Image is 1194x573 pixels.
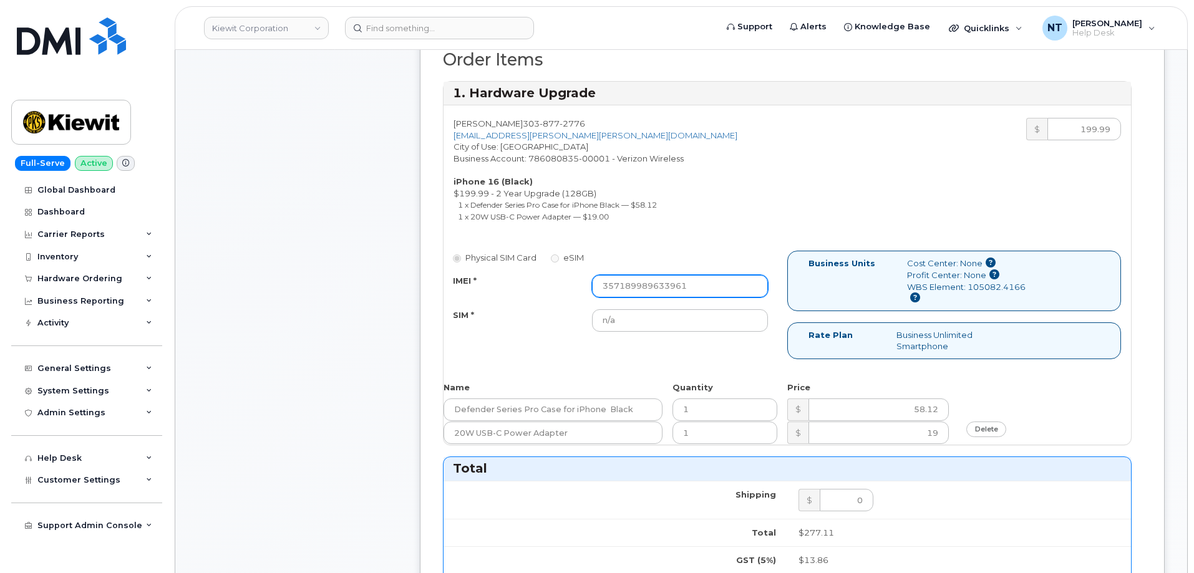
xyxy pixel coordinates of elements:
label: Quantity [672,382,713,393]
small: 1 x Defender Series Pro Case for iPhone Black — $58.12 [458,200,657,209]
label: Shipping [735,489,776,501]
input: Find something... [345,17,534,39]
span: 877 [540,118,560,128]
h3: Total [453,460,1122,477]
label: GST (5%) [736,554,776,566]
small: 1 x 20W USB-C Power Adapter — $19.00 [458,212,609,221]
div: Profit Center: None [907,269,1026,281]
a: Kiewit Corporation [204,17,329,39]
input: Name [444,398,663,421]
label: IMEI * [453,275,477,287]
div: Cost Center: None [907,258,1026,269]
input: eSIM [551,254,559,262]
label: eSIM [551,252,584,264]
a: Support [718,14,781,39]
a: Alerts [781,14,835,39]
strong: iPhone 16 (Black) [454,176,533,186]
a: [EMAIL_ADDRESS][PERSON_NAME][PERSON_NAME][DOMAIN_NAME] [454,130,737,140]
div: $ [787,421,808,444]
iframe: Messenger Launcher [1140,519,1185,564]
label: Price [787,382,810,393]
span: Knowledge Base [855,21,930,33]
span: NT [1047,21,1062,36]
span: Quicklinks [964,23,1009,33]
label: Name [444,382,470,393]
span: 2776 [560,118,585,128]
div: [PERSON_NAME] City of Use: [GEOGRAPHIC_DATA] Business Account: 786080835-00001 - Verizon Wireless... [444,118,787,228]
div: $ [798,489,820,511]
input: Name [444,421,663,444]
span: Help Desk [1072,28,1142,38]
span: 303 [523,118,585,128]
a: delete [966,421,1007,437]
span: Alerts [800,21,827,33]
a: Knowledge Base [835,14,939,39]
h2: Order Items [443,51,1132,69]
span: $13.86 [798,555,828,565]
strong: 1. Hardware Upgrade [453,85,596,100]
div: Quicklinks [940,16,1031,41]
label: SIM * [453,309,474,321]
label: Total [752,527,776,539]
div: $ [787,398,808,421]
input: Physical SIM Card [453,254,461,262]
span: [PERSON_NAME] [1072,18,1142,28]
span: $277.11 [798,527,834,537]
div: Nicholas Taylor [1034,16,1164,41]
label: Business Units [808,258,875,269]
div: WBS Element: 105082.4166 [907,281,1026,304]
div: Business Unlimited Smartphone [887,329,1011,352]
div: $ [1026,118,1047,140]
label: Rate Plan [808,329,853,341]
span: Support [737,21,772,33]
label: Physical SIM Card [453,252,536,264]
